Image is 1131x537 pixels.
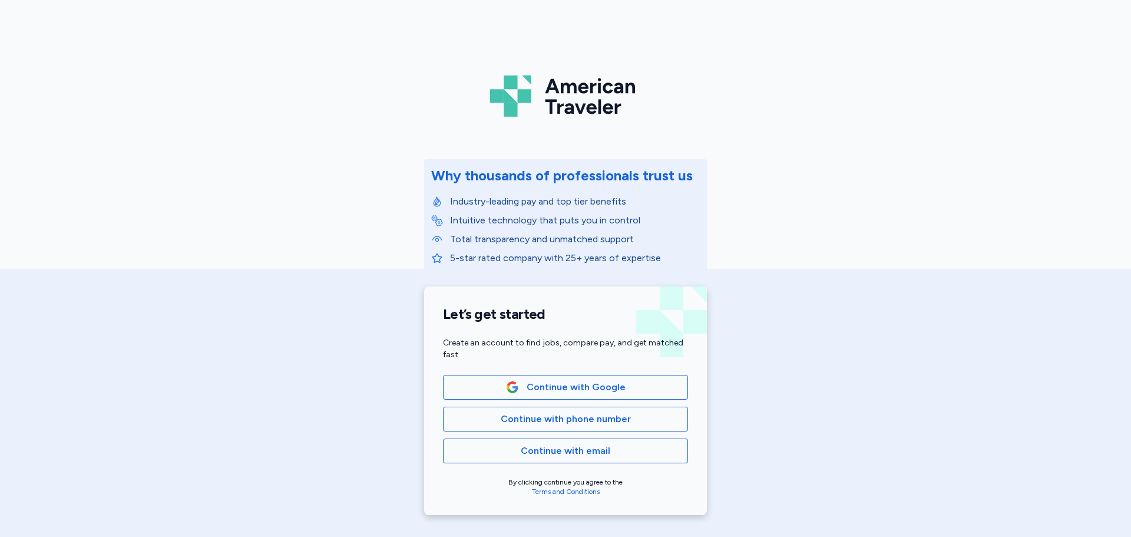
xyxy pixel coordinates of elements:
[450,251,700,265] p: 5-star rated company with 25+ years of expertise
[506,381,519,394] img: Google Logo
[443,477,688,496] div: By clicking continue you agree to the
[443,305,688,323] h1: Let’s get started
[532,487,600,496] a: Terms and Conditions
[443,439,688,463] button: Continue with email
[450,195,700,209] p: Industry-leading pay and top tier benefits
[450,232,700,246] p: Total transparency and unmatched support
[521,444,610,458] span: Continue with email
[450,213,700,228] p: Intuitive technology that puts you in control
[501,412,631,426] span: Continue with phone number
[443,407,688,431] button: Continue with phone number
[527,380,626,394] span: Continue with Google
[443,337,688,361] div: Create an account to find jobs, compare pay, and get matched fast
[431,166,693,185] div: Why thousands of professionals trust us
[490,71,641,121] img: Logo
[443,375,688,400] button: Google LogoContinue with Google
